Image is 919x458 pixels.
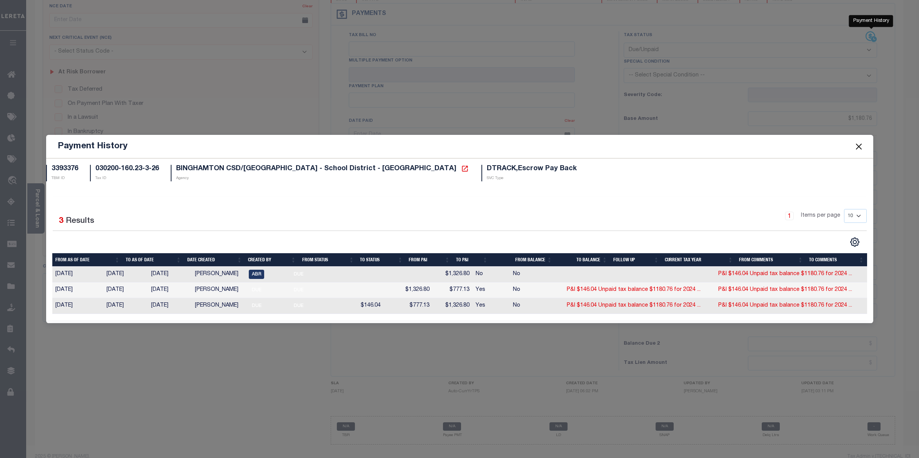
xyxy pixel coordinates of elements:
td: [DATE] [52,298,103,314]
span: DUE [291,285,306,295]
p: SVC Type [487,176,577,181]
td: [DATE] [103,282,148,298]
td: No [510,298,564,314]
td: No [510,267,564,282]
td: $777.13 [386,298,432,314]
span: DUE [249,285,264,295]
a: 1 [785,212,794,220]
span: BINGHAMTON CSD/[GEOGRAPHIC_DATA] - School District - [GEOGRAPHIC_DATA] [176,165,456,172]
a: P&I $146.04 Unpaid tax balance $1180.76 for 2024 ... [718,271,852,277]
h5: 030200-160.23-3-26 [95,165,159,173]
th: From Balance: activate to sort column ascending [491,253,555,267]
td: $777.13 [433,282,473,298]
label: Results [66,215,94,227]
td: [PERSON_NAME] [192,267,246,282]
td: $1,326.80 [433,298,473,314]
a: P&I $146.04 Unpaid tax balance $1180.76 for 2024 ... [567,303,701,308]
td: Yes [473,298,510,314]
th: To Comments: activate to sort column ascending [806,253,867,267]
th: Current Tax Year: activate to sort column ascending [662,253,736,267]
td: [DATE] [148,282,192,298]
td: Yes [473,282,510,298]
th: From Comments: activate to sort column ascending [736,253,806,267]
a: P&I $146.04 Unpaid tax balance $1180.76 for 2024 ... [718,303,852,308]
td: [DATE] [148,298,192,314]
td: [DATE] [148,267,192,282]
td: No [510,282,564,298]
td: [DATE] [103,298,148,314]
span: Items per page [801,212,840,220]
span: DUE [249,301,264,310]
td: $146.04 [358,298,386,314]
span: ABR [249,270,264,279]
div: Payment History [849,15,893,27]
th: Date Created: activate to sort column ascending [184,253,245,267]
td: $1,326.80 [386,282,432,298]
td: [DATE] [52,282,103,298]
th: Follow Up: activate to sort column ascending [610,253,662,267]
th: To Balance: activate to sort column ascending [555,253,610,267]
h5: 3393376 [52,165,78,173]
span: DUE [291,301,306,310]
th: To Status: activate to sort column ascending [357,253,406,267]
p: TBM ID [52,176,78,181]
td: [DATE] [103,267,148,282]
span: DUE [291,270,306,279]
h5: Payment History [58,141,128,152]
a: P&I $146.04 Unpaid tax balance $1180.76 for 2024 ... [567,287,701,292]
h5: DTRACK,Escrow Pay Back [487,165,577,173]
th: From Status: activate to sort column ascending [299,253,357,267]
th: To As of Date: activate to sort column ascending [123,253,184,267]
td: [DATE] [52,267,103,282]
p: Tax ID [95,176,159,181]
td: No [473,267,510,282]
th: From As of Date: activate to sort column ascending [52,253,123,267]
th: From P&I: activate to sort column ascending [406,253,453,267]
th: Created By: activate to sort column ascending [245,253,299,267]
span: 3 [59,217,63,225]
td: $1,326.80 [433,267,473,282]
td: [PERSON_NAME] [192,282,246,298]
p: Agency [176,176,470,181]
button: Close [854,141,864,151]
th: To P&I: activate to sort column ascending [453,253,491,267]
td: [PERSON_NAME] [192,298,246,314]
a: P&I $146.04 Unpaid tax balance $1180.76 for 2024 ... [718,287,852,292]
